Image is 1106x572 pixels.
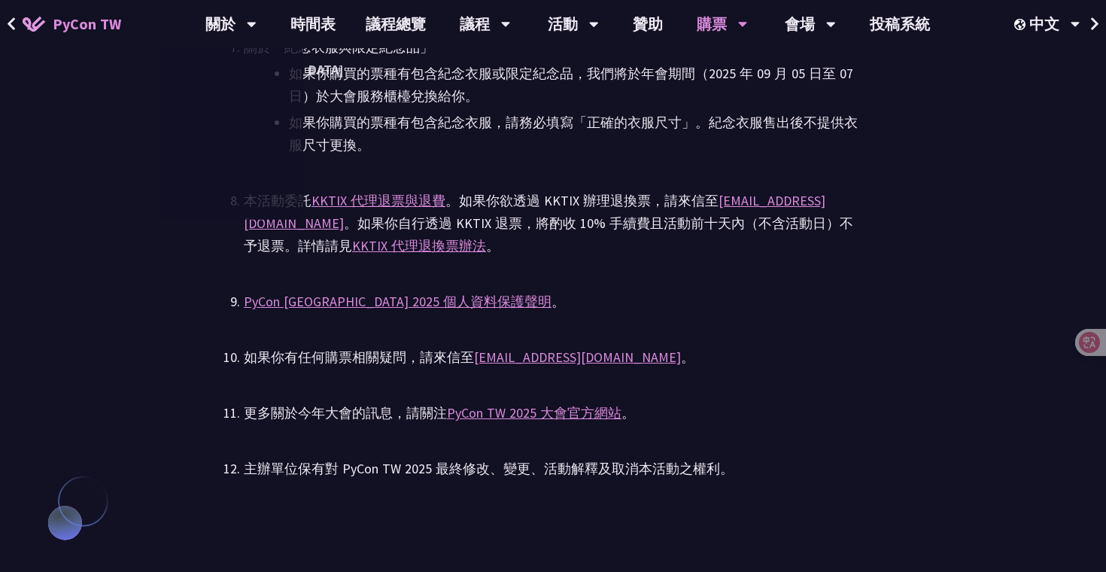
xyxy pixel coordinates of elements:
[244,293,551,310] a: PyCon [GEOGRAPHIC_DATA] 2025 個人資料保護聲明
[244,458,862,480] div: 主辦單位保有對 PyCon TW 2025 最終修改、變更、活動解釋及取消本活動之權利。
[311,192,445,209] a: KKTIX 代理退票與退費
[1014,19,1029,30] img: Locale Icon
[447,404,621,421] a: PyCon TW 2025 大會官方網站
[53,13,121,35] span: PyCon TW
[244,291,862,313] div: 。
[289,111,862,157] li: 如果你購買的票種有包含紀念衣服，請務必填寫「正確的衣服尺寸」。紀念衣服售出後不提供衣服尺寸更換。
[289,62,862,108] li: 如果你購買的票種有包含紀念衣服或限定紀念品，我們將於年會期間（2025 年 09 月 05 日至 07 日）於大會服務櫃檯兌換給你。
[244,402,862,424] div: 更多關於今年大會的訊息，請關注 。
[159,52,303,87] a: PyCon [GEOGRAPHIC_DATA]
[352,237,486,254] a: KKTIX 代理退換票辦法
[474,348,681,366] a: [EMAIL_ADDRESS][DOMAIN_NAME]
[244,346,862,369] div: 如果你有任何購票相關疑問，請來信至 。
[8,5,136,43] a: PyCon TW
[244,190,862,257] div: 本活動委託 。如果你欲透過 KKTIX 辦理退換票，請來信至 。如果你自行透過 KKTIX 退票，將酌收 10% 手續費且活動前十天內（不含活動日）不予退票。詳情請見 。
[23,17,45,32] img: Home icon of PyCon TW 2025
